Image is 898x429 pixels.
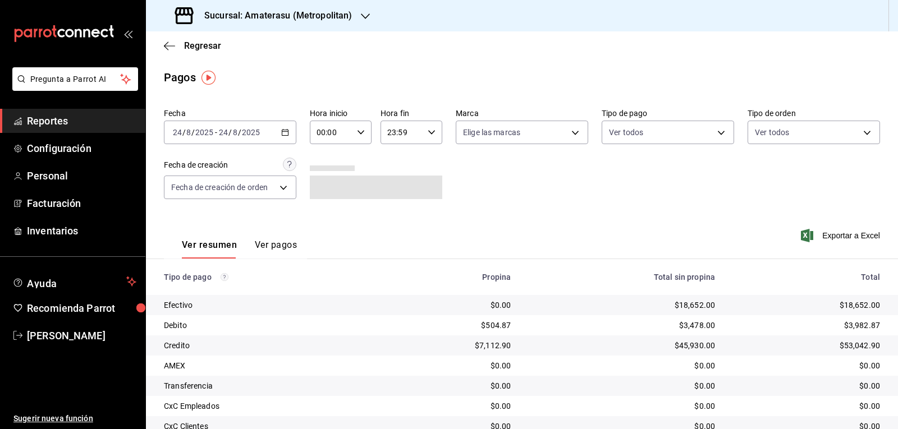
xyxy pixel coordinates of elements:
[238,128,241,137] span: /
[215,128,217,137] span: -
[390,340,511,351] div: $7,112.90
[241,128,260,137] input: ----
[164,299,372,311] div: Efectivo
[463,127,520,138] span: Elige las marcas
[733,299,880,311] div: $18,652.00
[748,109,880,117] label: Tipo de orden
[228,128,232,137] span: /
[171,182,268,193] span: Fecha de creación de orden
[123,29,132,38] button: open_drawer_menu
[164,69,196,86] div: Pagos
[164,320,372,331] div: Debito
[182,239,237,259] button: Ver resumen
[182,128,186,137] span: /
[390,380,511,391] div: $0.00
[164,109,296,117] label: Fecha
[27,196,136,211] span: Facturación
[164,159,228,171] div: Fecha de creación
[164,40,221,51] button: Regresar
[390,273,511,282] div: Propina
[30,73,121,85] span: Pregunta a Parrot AI
[27,328,136,343] span: [PERSON_NAME]
[529,380,715,391] div: $0.00
[8,81,138,93] a: Pregunta a Parrot AI
[381,109,442,117] label: Hora fin
[529,340,715,351] div: $45,930.00
[803,229,880,242] button: Exportar a Excel
[164,340,372,351] div: Credito
[184,40,221,51] span: Regresar
[221,273,228,281] svg: Los pagos realizados con Pay y otras terminales son montos brutos.
[529,273,715,282] div: Total sin propina
[191,128,195,137] span: /
[27,113,136,128] span: Reportes
[310,109,372,117] label: Hora inicio
[733,340,880,351] div: $53,042.90
[27,223,136,238] span: Inventarios
[529,400,715,412] div: $0.00
[232,128,238,137] input: --
[27,275,122,288] span: Ayuda
[602,109,734,117] label: Tipo de pago
[164,360,372,371] div: AMEX
[456,109,588,117] label: Marca
[529,320,715,331] div: $3,478.00
[390,400,511,412] div: $0.00
[390,360,511,371] div: $0.00
[27,168,136,183] span: Personal
[733,400,880,412] div: $0.00
[609,127,643,138] span: Ver todos
[13,413,136,425] span: Sugerir nueva función
[186,128,191,137] input: --
[195,9,352,22] h3: Sucursal: Amaterasu (Metropolitan)
[164,400,372,412] div: CxC Empleados
[529,360,715,371] div: $0.00
[733,320,880,331] div: $3,982.87
[172,128,182,137] input: --
[733,273,880,282] div: Total
[164,380,372,391] div: Transferencia
[733,360,880,371] div: $0.00
[733,380,880,391] div: $0.00
[201,71,216,85] img: Tooltip marker
[390,299,511,311] div: $0.00
[12,67,138,91] button: Pregunta a Parrot AI
[529,299,715,311] div: $18,652.00
[164,273,372,282] div: Tipo de pago
[390,320,511,331] div: $504.87
[182,239,297,259] div: navigation tabs
[755,127,789,138] span: Ver todos
[195,128,214,137] input: ----
[218,128,228,137] input: --
[27,301,136,316] span: Recomienda Parrot
[27,141,136,156] span: Configuración
[255,239,297,259] button: Ver pagos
